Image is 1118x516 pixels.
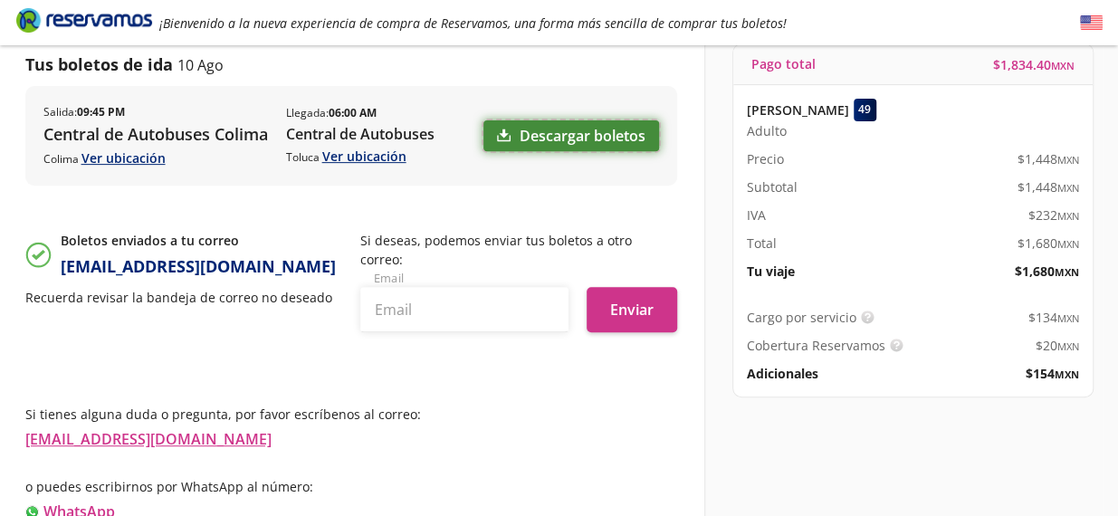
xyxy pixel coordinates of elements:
[1015,262,1079,281] span: $ 1,680
[751,54,816,73] p: Pago total
[286,147,435,166] p: Toluca
[43,148,268,167] p: Colima
[483,120,659,151] a: Descargar boletos
[1057,153,1079,167] small: MXN
[747,177,798,196] p: Subtotal
[587,287,677,332] button: Enviar
[747,205,766,225] p: IVA
[177,54,224,76] p: 10 Ago
[1057,181,1079,195] small: MXN
[61,254,336,279] p: [EMAIL_ADDRESS][DOMAIN_NAME]
[747,234,777,253] p: Total
[1055,368,1079,381] small: MXN
[1026,364,1079,383] span: $ 154
[1018,149,1079,168] span: $ 1,448
[25,288,342,307] p: Recuerda revisar la bandeja de correo no deseado
[286,123,435,145] p: Central de Autobuses
[747,100,849,119] p: [PERSON_NAME]
[159,14,787,32] em: ¡Bienvenido a la nueva experiencia de compra de Reservamos, una forma más sencilla de comprar tus...
[1051,59,1075,72] small: MXN
[43,122,268,147] p: Central de Autobuses Colima
[1057,209,1079,223] small: MXN
[1057,311,1079,325] small: MXN
[25,405,677,424] p: Si tienes alguna duda o pregunta, por favor escríbenos al correo:
[25,429,272,449] a: [EMAIL_ADDRESS][DOMAIN_NAME]
[43,104,125,120] p: Salida :
[81,149,166,167] a: Ver ubicación
[1080,12,1103,34] button: English
[61,231,336,250] p: Boletos enviados a tu correo
[993,55,1075,74] span: $ 1,834.40
[329,105,377,120] b: 06:00 AM
[360,287,569,332] input: Email
[286,105,377,121] p: Llegada :
[1018,234,1079,253] span: $ 1,680
[747,364,818,383] p: Adicionales
[322,148,406,165] a: Ver ubicación
[1036,336,1079,355] span: $ 20
[360,231,677,269] p: Si deseas, podemos enviar tus boletos a otro correo:
[854,99,876,121] div: 49
[747,121,787,140] span: Adulto
[16,6,152,39] a: Brand Logo
[747,262,795,281] p: Tu viaje
[25,53,173,77] p: Tus boletos de ida
[1057,237,1079,251] small: MXN
[747,336,885,355] p: Cobertura Reservamos
[1018,177,1079,196] span: $ 1,448
[1055,265,1079,279] small: MXN
[25,477,677,496] p: o puedes escribirnos por WhatsApp al número:
[747,149,784,168] p: Precio
[16,6,152,33] i: Brand Logo
[747,308,856,327] p: Cargo por servicio
[1028,205,1079,225] span: $ 232
[1057,339,1079,353] small: MXN
[1028,308,1079,327] span: $ 134
[77,104,125,119] b: 09:45 PM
